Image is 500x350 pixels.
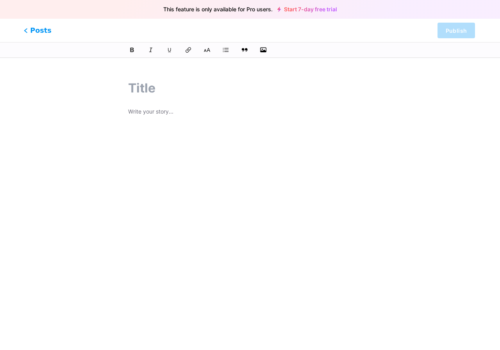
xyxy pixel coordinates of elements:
input: Title [128,79,372,98]
span: Posts [24,25,52,36]
span: Publish [446,27,467,34]
a: Start 7-day free trial [277,6,337,12]
span: This feature is only available for Pro users. [163,4,273,15]
button: Publish [437,23,475,38]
